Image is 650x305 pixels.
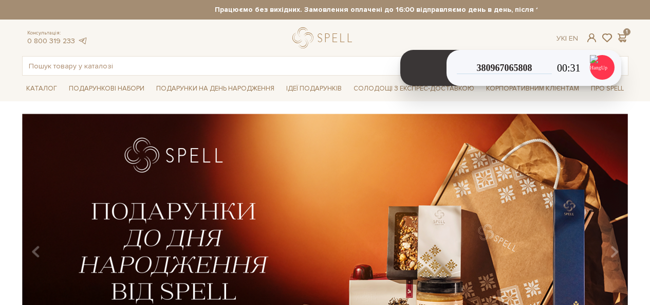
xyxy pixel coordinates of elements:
[569,34,578,43] a: En
[65,81,148,97] span: Подарункові набори
[27,37,75,45] a: 0 800 319 233
[556,34,578,43] div: Ук
[22,81,61,97] span: Каталог
[282,81,346,97] span: Ідеї подарунків
[482,80,583,97] a: Корпоративним клієнтам
[27,30,88,37] span: Консультація:
[23,57,604,75] input: Пошук товару у каталозі
[349,80,478,97] a: Солодощі з експрес-доставкою
[152,81,278,97] span: Подарунки на День народження
[587,81,628,97] span: Про Spell
[565,34,567,43] span: |
[78,37,88,45] a: telegram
